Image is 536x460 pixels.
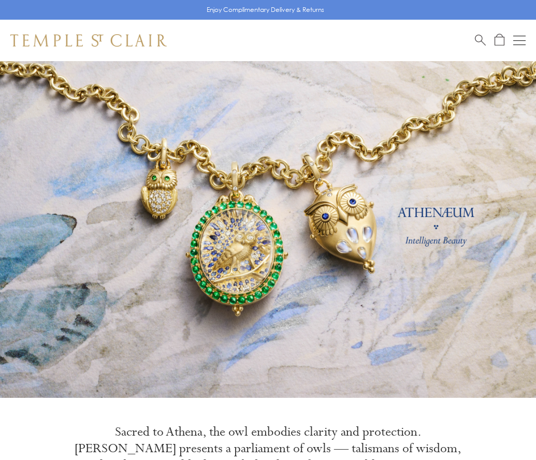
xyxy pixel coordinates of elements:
a: Search [475,34,486,47]
img: Temple St. Clair [10,34,167,47]
a: Open Shopping Bag [495,34,504,47]
button: Open navigation [513,34,526,47]
p: Enjoy Complimentary Delivery & Returns [207,5,324,15]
